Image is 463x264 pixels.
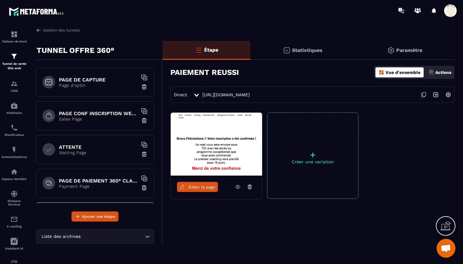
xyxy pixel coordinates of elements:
[59,184,138,189] p: Payment Page
[2,141,27,163] a: automationsautomationsAutomatisations
[2,62,27,70] p: Tunnel de vente Site web
[82,233,144,240] input: Search for option
[59,77,138,83] h6: PAGE DE CAPTURE
[59,110,138,116] h6: PAGE CONF INSCRIPTION WEBINAIRE
[188,185,215,189] span: Éditer la page
[82,213,115,220] span: Ajouter une étape
[59,116,138,121] p: Sales Page
[10,124,18,132] img: scheduler
[2,133,27,137] p: Planificateur
[2,211,27,233] a: emailemailE-mailing
[2,111,27,115] p: Webinaire
[141,117,147,124] img: trash
[2,185,27,211] a: social-networksocial-networkRéseaux Sociaux
[204,47,218,53] p: Étape
[37,44,114,57] p: TUNNEL OFFRE 360°
[2,75,27,97] a: formationformationCRM
[10,102,18,110] img: automations
[2,199,27,206] p: Réseaux Sociaux
[141,84,147,90] img: trash
[10,53,18,60] img: formation
[10,168,18,176] img: automations
[386,70,420,75] p: Vue d'ensemble
[2,26,27,48] a: formationformationTableau de bord
[292,47,323,53] p: Statistiques
[2,163,27,185] a: automationsautomationsEspace membre
[379,70,384,75] img: dashboard-orange.40269519.svg
[2,40,27,43] p: Tableau de bord
[435,70,451,75] p: Actions
[2,155,27,159] p: Automatisations
[36,27,42,33] img: arrow
[170,68,239,77] h3: PAIEMENT REUSSI
[2,247,27,250] p: Assistant IA
[9,6,66,17] img: logo
[437,239,455,258] div: Ouvrir le chat
[36,229,154,244] div: Search for option
[59,144,138,150] h6: ATTENTE
[174,92,187,97] span: Direct
[2,225,27,228] p: E-mailing
[396,47,422,53] p: Paramètre
[10,216,18,223] img: email
[171,113,262,176] img: image
[387,47,395,54] img: setting-gr.5f69749f.svg
[59,83,138,88] p: Page d'optin
[177,182,218,192] a: Éditer la page
[59,178,138,184] h6: PAGE DE PAIEMENT 360° CLASSIQUE
[2,89,27,93] p: CRM
[141,151,147,157] img: trash
[10,146,18,154] img: automations
[59,150,138,155] p: Waiting Page
[442,89,454,101] img: setting-w.858f3a88.svg
[267,150,358,159] p: +
[283,47,290,54] img: stats.20deebd0.svg
[267,159,358,164] p: Créer une variation
[40,233,82,240] span: Liste des archives
[195,46,203,54] img: bars-o.4a397970.svg
[2,97,27,119] a: automationsautomationsWebinaire
[10,31,18,38] img: formation
[428,70,434,75] img: actions.d6e523a2.png
[2,177,27,181] p: Espace membre
[2,119,27,141] a: schedulerschedulerPlanificateur
[2,233,27,255] a: Assistant IA
[141,185,147,191] img: trash
[36,27,80,33] a: Gestion des tunnels
[10,190,18,198] img: social-network
[203,92,250,97] a: [URL][DOMAIN_NAME]
[2,48,27,75] a: formationformationTunnel de vente Site web
[10,80,18,87] img: formation
[71,211,118,222] button: Ajouter une étape
[430,89,442,101] img: arrow-next.bcc2205e.svg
